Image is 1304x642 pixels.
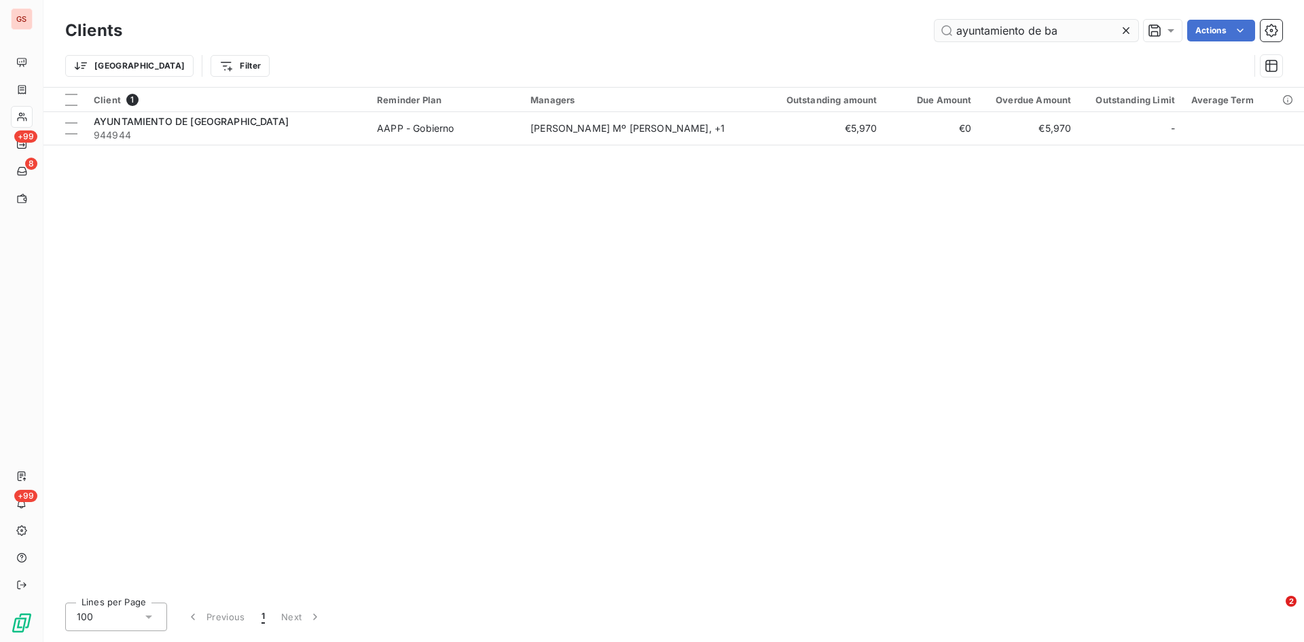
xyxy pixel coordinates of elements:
[885,112,979,145] td: €0
[893,94,971,105] div: Due Amount
[1258,596,1290,628] iframe: Intercom live chat
[935,20,1138,41] input: Search
[253,603,273,631] button: 1
[751,112,885,145] td: €5,970
[1191,94,1296,105] div: Average Term
[377,94,514,105] div: Reminder Plan
[25,158,37,170] span: 8
[988,94,1071,105] div: Overdue Amount
[94,115,289,127] span: AYUNTAMIENTO DE [GEOGRAPHIC_DATA]
[11,8,33,30] div: GS
[11,612,33,634] img: Logo LeanPay
[14,490,37,502] span: +99
[1187,20,1255,41] button: Actions
[273,603,330,631] button: Next
[65,18,122,43] h3: Clients
[1171,122,1175,135] span: -
[530,122,743,135] div: [PERSON_NAME] Mº [PERSON_NAME] , + 1
[1286,596,1297,607] span: 2
[14,130,37,143] span: +99
[94,94,121,105] span: Client
[979,112,1079,145] td: €5,970
[178,603,253,631] button: Previous
[377,122,454,135] div: AAPP - Gobierno
[211,55,270,77] button: Filter
[65,55,194,77] button: [GEOGRAPHIC_DATA]
[94,128,361,142] span: 944944
[1087,94,1175,105] div: Outstanding Limit
[126,94,139,106] span: 1
[530,94,743,105] div: Managers
[77,610,93,624] span: 100
[759,94,877,105] div: Outstanding amount
[261,610,265,624] span: 1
